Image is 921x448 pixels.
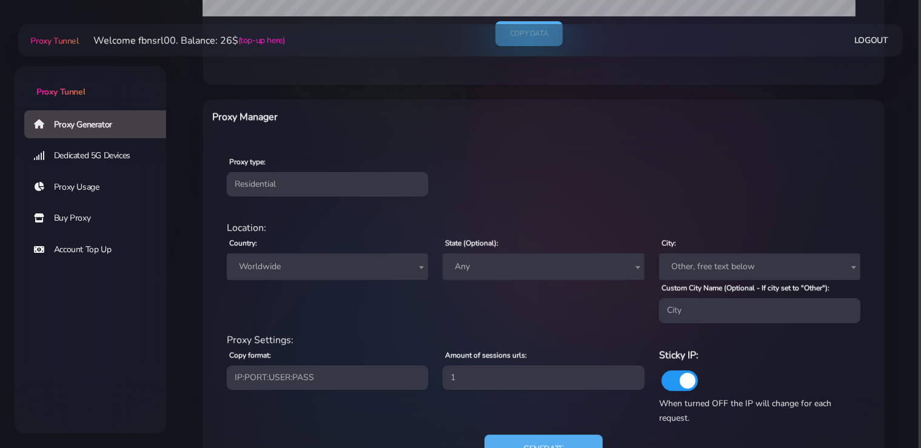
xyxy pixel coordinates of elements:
[24,236,176,264] a: Account Top Up
[445,238,498,249] label: State (Optional):
[30,35,78,47] span: Proxy Tunnel
[79,33,285,48] li: Welcome fbnsrl00. Balance: 26$
[659,298,860,323] input: City
[234,258,421,275] span: Worldwide
[443,253,644,280] span: Any
[659,398,831,424] span: When turned OFF the IP will change for each request.
[36,86,85,98] span: Proxy Tunnel
[24,173,176,201] a: Proxy Usage
[854,29,888,52] a: Logout
[28,31,78,50] a: Proxy Tunnel
[227,253,428,280] span: Worldwide
[659,347,860,363] h6: Sticky IP:
[24,204,176,232] a: Buy Proxy
[495,21,563,46] a: Copy data
[666,258,853,275] span: Other, free text below
[229,238,257,249] label: Country:
[238,34,285,47] a: (top-up here)
[219,221,868,235] div: Location:
[450,258,637,275] span: Any
[24,110,176,138] a: Proxy Generator
[661,283,829,293] label: Custom City Name (Optional - If city set to "Other"):
[219,333,868,347] div: Proxy Settings:
[15,66,166,98] a: Proxy Tunnel
[212,109,593,125] h6: Proxy Manager
[661,238,676,249] label: City:
[445,350,527,361] label: Amount of sessions urls:
[229,350,271,361] label: Copy format:
[24,142,176,170] a: Dedicated 5G Devices
[229,156,266,167] label: Proxy type:
[659,253,860,280] span: Other, free text below
[862,389,906,433] iframe: Webchat Widget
